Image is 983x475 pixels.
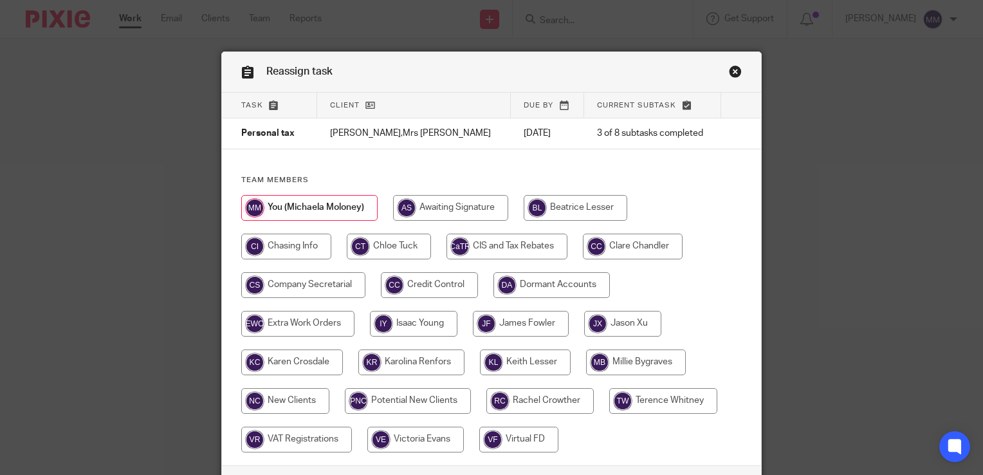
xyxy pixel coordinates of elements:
[241,102,263,109] span: Task
[241,129,295,138] span: Personal tax
[330,102,360,109] span: Client
[729,65,742,82] a: Close this dialog window
[330,127,498,140] p: [PERSON_NAME],Mrs [PERSON_NAME]
[524,102,553,109] span: Due by
[241,175,742,185] h4: Team members
[597,102,676,109] span: Current subtask
[524,127,571,140] p: [DATE]
[266,66,333,77] span: Reassign task
[584,118,721,149] td: 3 of 8 subtasks completed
